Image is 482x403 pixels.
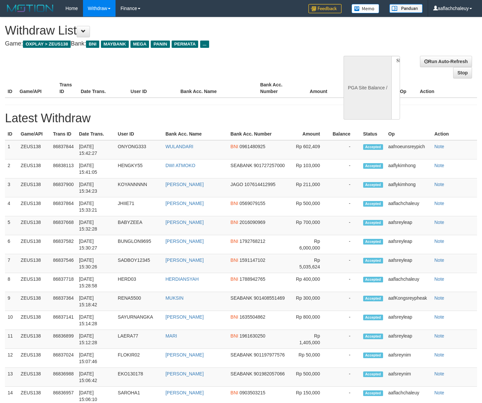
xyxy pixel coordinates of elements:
[18,292,50,311] td: ZEUS138
[5,235,18,254] td: 6
[115,292,163,311] td: RENA5500
[240,390,266,395] span: 0903503215
[291,197,330,216] td: Rp 500,000
[254,371,284,376] span: 901982057066
[291,273,330,292] td: Rp 400,000
[389,4,423,13] img: panduan.png
[165,276,199,282] a: HERDIANSYAH
[5,349,18,368] td: 12
[330,292,361,311] td: -
[291,235,330,254] td: Rp 6,000,000
[76,349,115,368] td: [DATE] 15:07:46
[115,311,163,330] td: SAYURNANGKA
[230,352,252,357] span: SEABANK
[230,163,252,168] span: SEABANK
[18,216,50,235] td: ZEUS138
[386,254,432,273] td: aafsreyleap
[115,159,163,178] td: HENGKY55
[240,276,266,282] span: 1788942765
[165,182,203,187] a: [PERSON_NAME]
[291,140,330,159] td: Rp 602,409
[115,140,163,159] td: ONYONG333
[86,41,99,48] span: BNI
[18,178,50,197] td: ZEUS138
[50,216,76,235] td: 86837668
[363,277,383,282] span: Accepted
[230,314,238,320] span: BNI
[363,201,383,207] span: Accepted
[230,239,238,244] span: BNI
[165,333,177,339] a: MARI
[435,276,444,282] a: Note
[386,349,432,368] td: aafsreynim
[330,273,361,292] td: -
[76,235,115,254] td: [DATE] 15:30:27
[165,257,203,263] a: [PERSON_NAME]
[230,220,238,225] span: BNI
[50,254,76,273] td: 86837546
[435,295,444,301] a: Note
[130,41,149,48] span: MEGA
[5,3,55,13] img: MOTION_logo.png
[330,140,361,159] td: -
[352,4,379,13] img: Button%20Memo.svg
[163,128,228,140] th: Bank Acc. Name
[18,330,50,349] td: ZEUS138
[165,144,193,149] a: WULANDARI
[435,144,444,149] a: Note
[5,79,17,98] th: ID
[254,295,284,301] span: 901408551469
[363,163,383,169] span: Accepted
[5,273,18,292] td: 8
[18,311,50,330] td: ZEUS138
[115,128,163,140] th: User ID
[165,239,203,244] a: [PERSON_NAME]
[76,197,115,216] td: [DATE] 15:33:21
[5,128,18,140] th: ID
[244,182,275,187] span: 107614412995
[76,311,115,330] td: [DATE] 15:14:28
[291,292,330,311] td: Rp 300,000
[363,258,383,263] span: Accepted
[115,254,163,273] td: SADBOY12345
[230,276,238,282] span: BNI
[230,144,238,149] span: BNI
[151,41,170,48] span: PANIN
[18,235,50,254] td: ZEUS138
[361,128,386,140] th: Status
[76,254,115,273] td: [DATE] 15:30:26
[435,314,444,320] a: Note
[18,197,50,216] td: ZEUS138
[363,296,383,301] span: Accepted
[76,273,115,292] td: [DATE] 15:28:58
[18,349,50,368] td: ZEUS138
[344,56,391,120] div: PGA Site Balance /
[291,128,330,140] th: Amount
[50,159,76,178] td: 86838113
[165,390,203,395] a: [PERSON_NAME]
[5,41,315,47] h4: Game: Bank:
[330,159,361,178] td: -
[18,368,50,387] td: ZEUS138
[5,330,18,349] td: 11
[453,67,472,78] a: Stop
[386,178,432,197] td: aaflykimhong
[291,330,330,349] td: Rp 1,405,000
[115,235,163,254] td: BUNGLON9695
[386,216,432,235] td: aafsreyleap
[291,159,330,178] td: Rp 103,000
[57,79,78,98] th: Trans ID
[50,140,76,159] td: 86837844
[386,292,432,311] td: aafKongsreypheak
[76,128,115,140] th: Date Trans.
[18,273,50,292] td: ZEUS138
[5,197,18,216] td: 4
[165,314,203,320] a: [PERSON_NAME]
[115,330,163,349] td: LAERA77
[165,201,203,206] a: [PERSON_NAME]
[435,390,444,395] a: Note
[5,216,18,235] td: 5
[435,352,444,357] a: Note
[115,197,163,216] td: JHIIE71
[5,254,18,273] td: 7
